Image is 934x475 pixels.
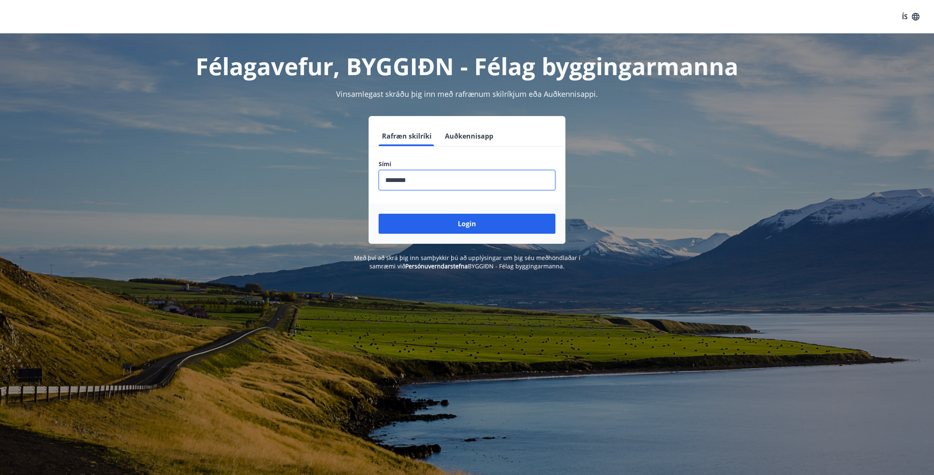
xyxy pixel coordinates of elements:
[897,9,924,24] button: ÍS
[336,89,598,99] span: Vinsamlegast skráðu þig inn með rafrænum skilríkjum eða Auðkennisappi.
[379,126,435,146] button: Rafræn skilríki
[354,254,580,270] span: Með því að skrá þig inn samþykkir þú að upplýsingar um þig séu meðhöndlaðar í samræmi við BYGGIÐN...
[442,126,497,146] button: Auðkennisapp
[177,50,757,82] h1: Félagavefur, BYGGIÐN - Félag byggingarmanna
[379,214,555,234] button: Login
[379,160,555,168] label: Sími
[405,262,468,270] a: Persónuverndarstefna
